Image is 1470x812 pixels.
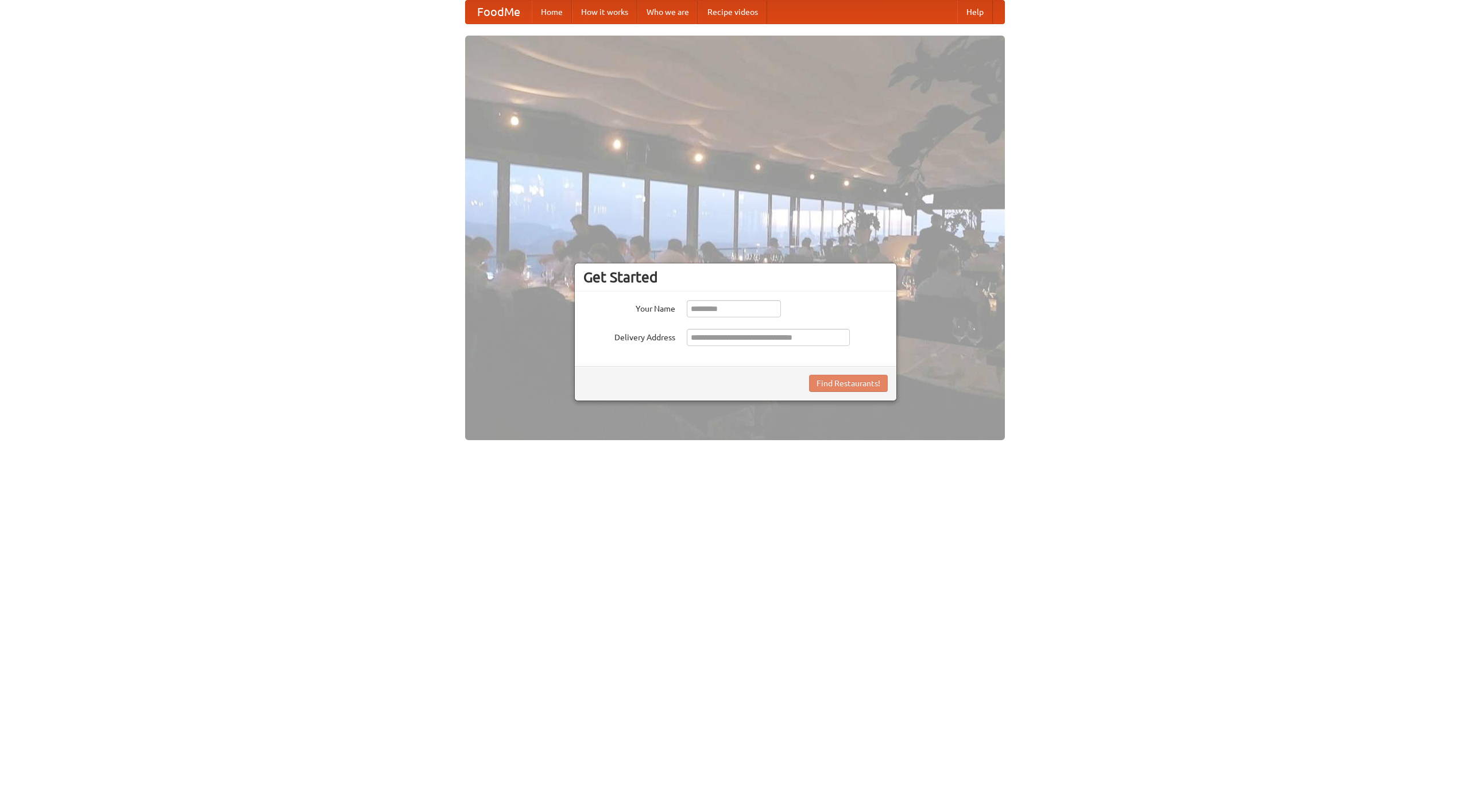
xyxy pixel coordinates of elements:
button: Find Restaurants! [809,375,888,392]
h3: Get Started [583,269,888,286]
label: Delivery Address [583,329,675,343]
a: Home [532,1,572,24]
a: FoodMe [466,1,532,24]
a: How it works [572,1,637,24]
a: Recipe videos [698,1,767,24]
a: Who we are [637,1,698,24]
label: Your Name [583,300,675,314]
a: Help [957,1,993,24]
